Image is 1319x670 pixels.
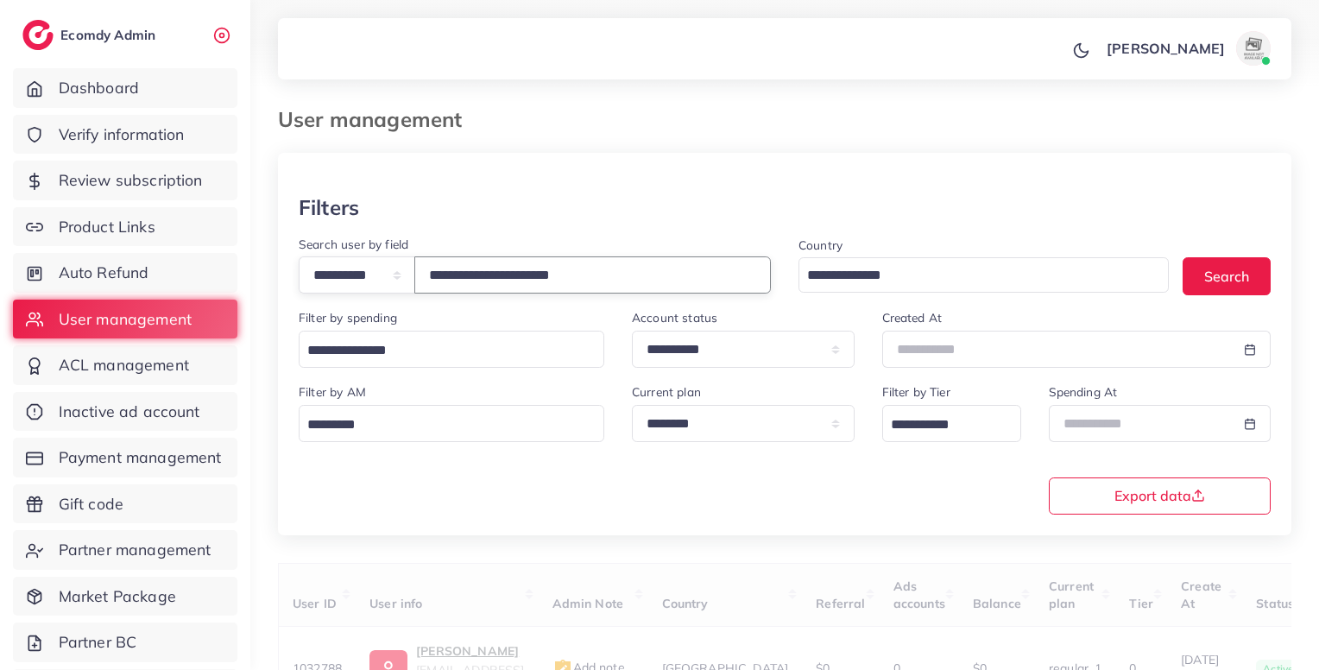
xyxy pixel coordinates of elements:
[1107,38,1225,59] p: [PERSON_NAME]
[60,27,160,43] h2: Ecomdy Admin
[13,207,237,247] a: Product Links
[59,354,189,376] span: ACL management
[1049,383,1118,401] label: Spending At
[59,77,139,99] span: Dashboard
[13,623,237,662] a: Partner BC
[13,253,237,293] a: Auto Refund
[59,308,192,331] span: User management
[59,493,123,515] span: Gift code
[13,161,237,200] a: Review subscription
[798,257,1169,293] div: Search for option
[13,345,237,385] a: ACL management
[59,631,137,654] span: Partner BC
[59,216,155,238] span: Product Links
[301,338,582,364] input: Search for option
[22,20,160,50] a: logoEcomdy Admin
[59,123,185,146] span: Verify information
[632,309,717,326] label: Account status
[299,309,397,326] label: Filter by spending
[299,405,604,442] div: Search for option
[13,68,237,108] a: Dashboard
[59,169,203,192] span: Review subscription
[798,237,843,254] label: Country
[299,331,604,368] div: Search for option
[1097,31,1278,66] a: [PERSON_NAME]avatar
[1236,31,1271,66] img: avatar
[59,262,149,284] span: Auto Refund
[13,115,237,155] a: Verify information
[13,577,237,616] a: Market Package
[882,405,1021,442] div: Search for option
[1183,257,1271,294] button: Search
[59,446,222,469] span: Payment management
[301,412,582,439] input: Search for option
[59,401,200,423] span: Inactive ad account
[1114,489,1205,502] span: Export data
[885,412,999,439] input: Search for option
[882,309,943,326] label: Created At
[59,539,211,561] span: Partner management
[882,383,950,401] label: Filter by Tier
[59,585,176,608] span: Market Package
[22,20,54,50] img: logo
[13,530,237,570] a: Partner management
[801,262,1146,289] input: Search for option
[13,300,237,339] a: User management
[13,484,237,524] a: Gift code
[1049,477,1272,515] button: Export data
[299,236,408,253] label: Search user by field
[278,107,476,132] h3: User management
[299,195,359,220] h3: Filters
[13,438,237,477] a: Payment management
[632,383,701,401] label: Current plan
[13,392,237,432] a: Inactive ad account
[299,383,366,401] label: Filter by AM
